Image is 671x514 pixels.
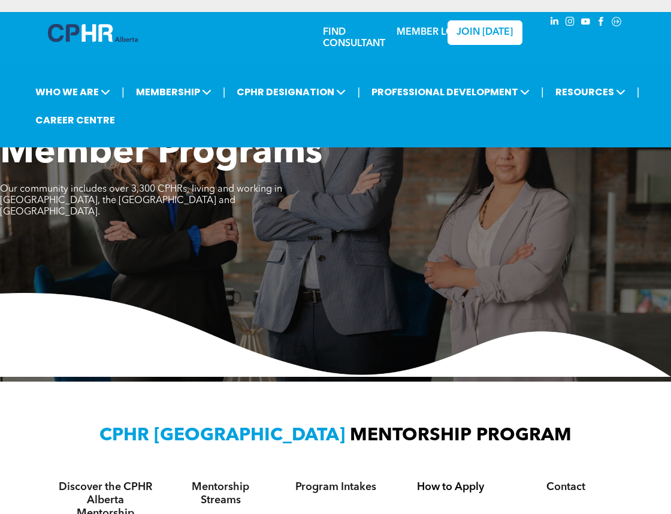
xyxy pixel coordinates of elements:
[174,480,267,507] h4: Mentorship Streams
[397,28,471,37] a: MEMBER LOGIN
[579,15,592,31] a: youtube
[132,81,215,103] span: MEMBERSHIP
[223,80,226,104] li: |
[289,480,382,494] h4: Program Intakes
[548,15,561,31] a: linkedin
[457,27,513,38] span: JOIN [DATE]
[563,15,576,31] a: instagram
[32,81,114,103] span: WHO WE ARE
[323,28,385,49] a: FIND CONSULTANT
[552,81,629,103] span: RESOURCES
[32,109,119,131] a: CAREER CENTRE
[594,15,607,31] a: facebook
[350,427,572,445] span: MENTORSHIP PROGRAM
[357,80,360,104] li: |
[233,81,349,103] span: CPHR DESIGNATION
[637,80,640,104] li: |
[610,15,623,31] a: Social network
[48,24,138,42] img: A blue and white logo for cp alberta
[99,427,345,445] span: CPHR [GEOGRAPHIC_DATA]
[541,80,544,104] li: |
[122,80,125,104] li: |
[519,480,612,494] h4: Contact
[448,20,522,45] a: JOIN [DATE]
[368,81,533,103] span: PROFESSIONAL DEVELOPMENT
[404,480,497,494] h4: How to Apply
